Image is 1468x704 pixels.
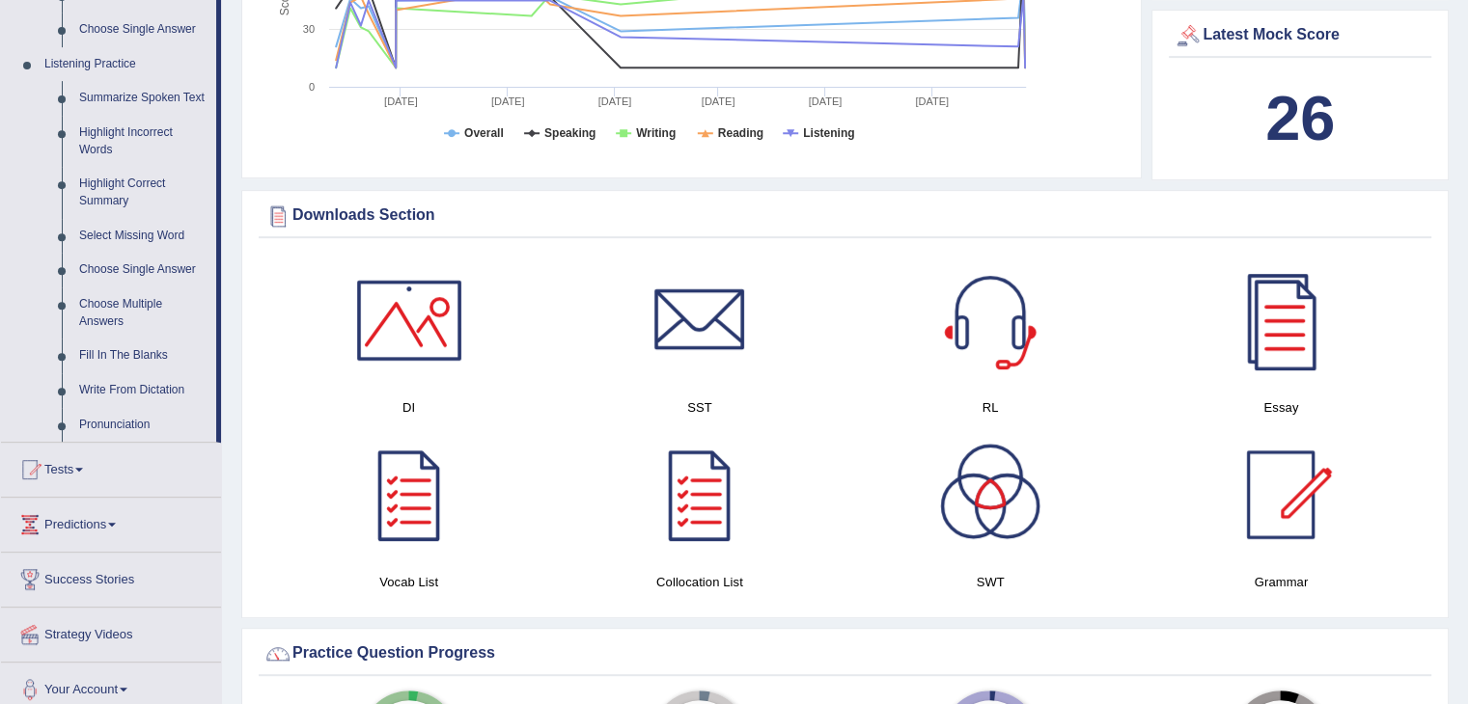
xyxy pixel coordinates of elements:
tspan: [DATE] [915,95,949,107]
div: Latest Mock Score [1174,21,1426,50]
tspan: [DATE] [491,95,525,107]
h4: DI [273,397,544,418]
div: Practice Question Progress [263,639,1426,668]
a: Listening Practice [36,47,216,82]
h4: SWT [855,572,1126,592]
a: Highlight Correct Summary [70,167,216,218]
a: Choose Single Answer [70,253,216,287]
a: Highlight Incorrect Words [70,116,216,167]
tspan: Writing [636,126,676,140]
a: Choose Single Answer [70,13,216,47]
a: Summarize Spoken Text [70,81,216,116]
tspan: [DATE] [384,95,418,107]
tspan: Speaking [544,126,596,140]
b: 26 [1265,83,1335,153]
a: Tests [1,443,221,491]
a: Select Missing Word [70,219,216,254]
h4: RL [855,397,1126,418]
tspan: Listening [803,126,854,140]
text: 30 [303,23,315,35]
h4: SST [564,397,835,418]
h4: Grammar [1146,572,1417,592]
a: Choose Multiple Answers [70,287,216,338]
tspan: [DATE] [598,95,632,107]
a: Predictions [1,498,221,546]
tspan: [DATE] [702,95,735,107]
a: Pronunciation [70,408,216,443]
div: Downloads Section [263,202,1426,230]
text: 0 [309,81,315,93]
a: Write From Dictation [70,373,216,408]
a: Success Stories [1,553,221,601]
a: Strategy Videos [1,608,221,656]
tspan: [DATE] [809,95,843,107]
h4: Collocation List [564,572,835,592]
tspan: Reading [718,126,763,140]
h4: Vocab List [273,572,544,592]
h4: Essay [1146,397,1417,418]
a: Fill In The Blanks [70,338,216,373]
tspan: Overall [464,126,504,140]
